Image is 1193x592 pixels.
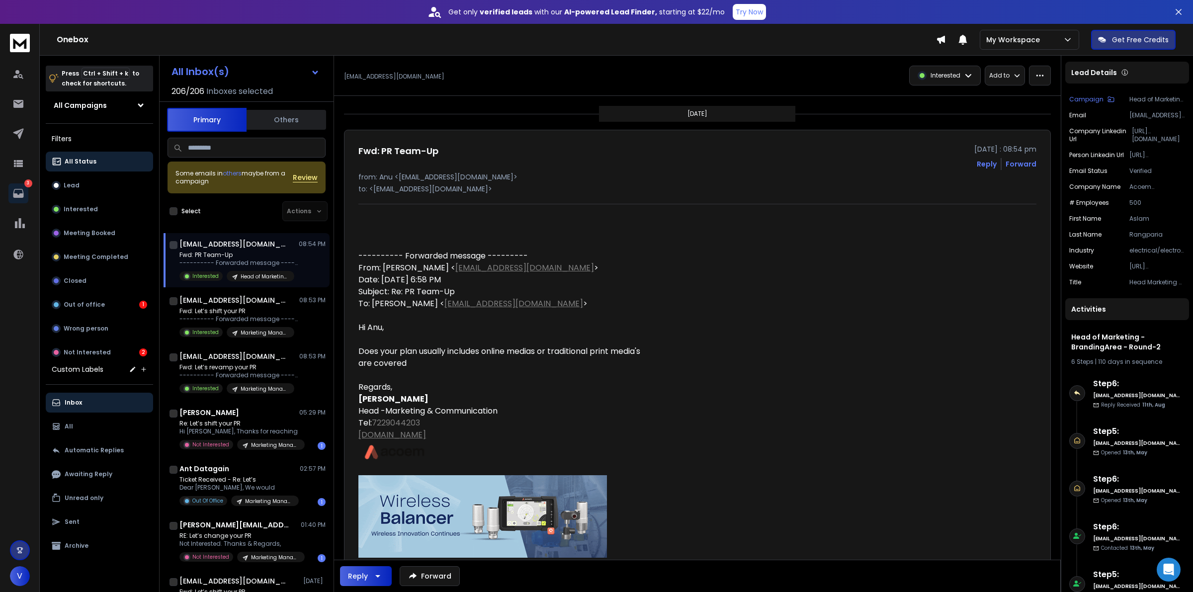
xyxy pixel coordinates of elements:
h1: [EMAIL_ADDRESS][DOMAIN_NAME] [179,295,289,305]
button: Meeting Booked [46,223,153,243]
button: Campaign [1069,95,1114,103]
button: Unread only [46,488,153,508]
button: Others [247,109,326,131]
p: 08:54 PM [299,240,326,248]
button: Out of office1 [46,295,153,315]
p: Get Free Credits [1112,35,1169,45]
div: 1 [318,554,326,562]
p: Meeting Completed [64,253,128,261]
h6: [EMAIL_ADDRESS][DOMAIN_NAME] [1093,392,1180,399]
button: Awaiting Reply [46,464,153,484]
div: 1 [139,301,147,309]
div: Forward [1006,159,1036,169]
h3: Filters [46,132,153,146]
h1: [EMAIL_ADDRESS][DOMAIN_NAME] [179,239,289,249]
p: Get only with our starting at $22/mo [448,7,725,17]
p: Website [1069,262,1093,270]
p: Email Status [1069,167,1108,175]
button: V [10,566,30,586]
p: Out Of Office [192,497,223,505]
button: Forward [400,566,460,586]
span: Ctrl + Shift + k [82,68,130,79]
p: Interested [192,329,219,336]
p: Industry [1069,247,1094,254]
p: Company Linkedin Url [1069,127,1132,143]
button: Meeting Completed [46,247,153,267]
p: ---------- Forwarded message --------- From: ASLAM [179,259,299,267]
button: Get Free Credits [1091,30,1176,50]
p: electrical/electronic manufacturing [1129,247,1185,254]
strong: verified leads [480,7,532,17]
button: Reply [340,566,392,586]
p: Not Interested [192,553,229,561]
p: Not Interested [192,441,229,448]
button: All Inbox(s) [164,62,328,82]
p: Add to [989,72,1010,80]
p: First Name [1069,215,1101,223]
h1: [PERSON_NAME] [179,408,239,418]
div: Some emails in maybe from a campaign [175,169,293,185]
p: Head of Marketing - BrandingArea - Round-2 [1129,95,1185,103]
p: 05:29 PM [299,409,326,417]
div: 2 [139,348,147,356]
div: | [1071,358,1183,366]
p: ---------- Forwarded message --------- From: [PERSON_NAME] [179,371,299,379]
p: Interested [64,205,98,213]
p: Meeting Booked [64,229,115,237]
strong: AI-powered Lead Finder, [564,7,657,17]
span: others [223,169,242,177]
p: [EMAIL_ADDRESS][DOMAIN_NAME] [1129,111,1185,119]
button: All Campaigns [46,95,153,115]
p: Automatic Replies [65,446,124,454]
button: Lead [46,175,153,195]
div: Head -Marketing & Communication [358,405,649,417]
p: Inbox [65,399,82,407]
button: Interested [46,199,153,219]
p: 01:40 PM [301,521,326,529]
img: logo [10,34,30,52]
p: Fwd: Let’s shift your PR [179,307,299,315]
p: Awaiting Reply [65,470,112,478]
h6: Step 5 : [1093,569,1180,581]
h1: [EMAIL_ADDRESS][DOMAIN_NAME] [179,351,289,361]
h6: [EMAIL_ADDRESS][DOMAIN_NAME] [1093,583,1180,590]
p: Campaign [1069,95,1104,103]
p: Try Now [736,7,763,17]
p: # Employees [1069,199,1109,207]
p: Not Interested [64,348,111,356]
p: Unread only [65,494,103,502]
span: Review [293,172,318,182]
span: 13th, May [1130,544,1154,552]
p: Re: Let’s shift your PR [179,420,299,427]
h6: Step 6 : [1093,521,1180,533]
h3: Inboxes selected [206,85,273,97]
p: RE: Let’s change your PR [179,532,299,540]
span: 11th, Aug [1142,401,1165,409]
span: 13th, May [1123,449,1147,456]
p: Fwd: Let’s revamp your PR [179,363,299,371]
p: Closed [64,277,86,285]
p: Interested [192,272,219,280]
p: Head Marketing & Communications [GEOGRAPHIC_DATA] [1129,278,1185,286]
a: 3 [8,183,28,203]
div: Reply [348,571,368,581]
h1: [PERSON_NAME][EMAIL_ADDRESS][DOMAIN_NAME] [179,520,289,530]
span: 6 Steps [1071,357,1094,366]
p: Aslam [1129,215,1185,223]
button: Primary [167,108,247,132]
p: All [65,423,73,430]
p: Marketing Manager-New Copy [251,441,299,449]
p: All Status [65,158,96,166]
p: [URL][DOMAIN_NAME] [1132,127,1185,143]
p: 08:53 PM [299,296,326,304]
div: Does your plan usually includes online medias or traditional print media's are covered [358,345,649,369]
h6: Step 6 : [1093,378,1180,390]
p: My Workspace [986,35,1044,45]
p: Lead Details [1071,68,1117,78]
h1: All Inbox(s) [171,67,229,77]
div: Hi Anu, [358,322,649,582]
h1: Head of Marketing - BrandingArea - Round-2 [1071,332,1183,352]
